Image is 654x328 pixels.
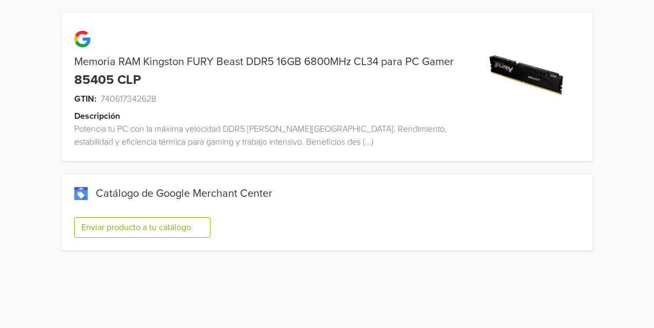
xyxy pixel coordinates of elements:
div: Potencia tu PC con la máxima velocidad DDR5 [PERSON_NAME][GEOGRAPHIC_DATA]. Rendimiento, estabili... [61,123,460,148]
span: GTIN: [74,92,96,105]
button: Enviar producto a tu catálogo [74,217,210,238]
div: Catálogo de Google Merchant Center [74,187,580,200]
div: Memoria RAM Kingston FURY Beast DDR5 16GB 6800MHz CL34 para PC Gamer [61,55,460,68]
div: Descripción [74,110,473,123]
div: 85405 CLP [74,73,141,88]
span: 740617342628 [101,92,156,105]
img: product_image [486,34,567,116]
